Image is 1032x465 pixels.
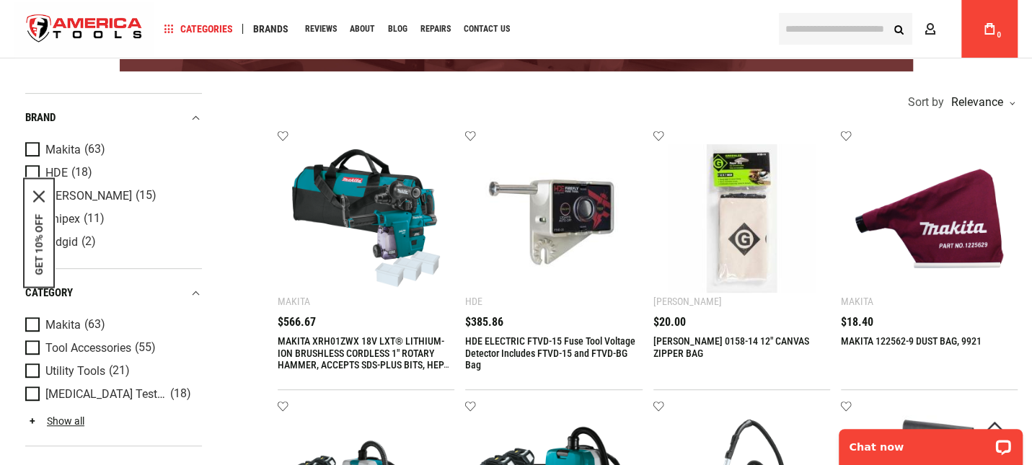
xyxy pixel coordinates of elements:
a: Knipex (11) [25,211,198,227]
a: Reviews [299,19,343,39]
img: GREENLEE 0158-14 12 [668,144,816,292]
a: Ridgid (2) [25,234,198,250]
a: [MEDICAL_DATA] Test & Measurement (18) [25,386,198,402]
span: (18) [170,388,191,400]
span: $20.00 [653,316,686,328]
a: HDE ELECTRIC FTVD-15 Fuse Tool Voltage Detector Includes FTVD-15 and FTVD-BG Bag [465,335,635,371]
button: Close [33,190,45,202]
span: (55) [135,342,156,354]
div: Relevance [948,97,1014,108]
span: Contact Us [464,25,510,33]
span: Makita [45,319,81,332]
span: (2) [81,236,96,248]
span: (18) [71,167,92,179]
a: Show all [25,415,84,427]
a: MAKITA XRH01ZWX 18V LXT® LITHIUM-ION BRUSHLESS CORDLESS 1" ROTARY HAMMER, ACCEPTS SDS-PLUS BITS, ... [278,335,449,396]
img: MAKITA XRH01ZWX 18V LXT® LITHIUM-ION BRUSHLESS CORDLESS 1 [292,144,440,292]
span: Tool Accessories [45,342,131,355]
a: Brands [247,19,295,39]
span: (63) [84,319,105,331]
span: $18.40 [841,316,873,328]
svg: close icon [33,190,45,202]
span: (15) [136,190,156,202]
span: About [350,25,375,33]
span: Categories [164,24,233,34]
div: HDE [465,296,482,307]
a: About [343,19,382,39]
img: HDE ELECTRIC FTVD-15 Fuse Tool Voltage Detector Includes FTVD-15 and FTVD-BG Bag [480,144,627,292]
span: Repairs [420,25,451,33]
a: Tool Accessories (55) [25,340,198,356]
span: Ridgid [45,236,78,249]
a: Blog [382,19,414,39]
a: [PERSON_NAME] (15) [25,188,198,204]
a: Utility Tools (21) [25,363,198,379]
iframe: LiveChat chat widget [829,420,1032,465]
span: Blog [388,25,407,33]
span: Brands [253,24,288,34]
span: Knipex [45,213,80,226]
button: Search [885,15,912,43]
button: GET 10% OFF [33,213,45,275]
span: [MEDICAL_DATA] Test & Measurement [45,388,167,401]
div: category [25,283,202,303]
a: HDE (18) [25,165,198,181]
span: $385.86 [465,316,503,328]
img: MAKITA 122562-9 DUST BAG, 9921 [855,144,1003,292]
span: HDE [45,167,68,180]
a: Categories [157,19,239,39]
div: Makita [841,296,873,307]
span: [PERSON_NAME] [45,190,132,203]
span: Utility Tools [45,365,105,378]
a: store logo [14,2,154,56]
a: Makita (63) [25,317,198,333]
span: 0 [997,31,1001,39]
a: Contact Us [457,19,516,39]
a: Repairs [414,19,457,39]
img: America Tools [14,2,154,56]
span: $566.67 [278,316,316,328]
span: Reviews [305,25,337,33]
span: (21) [109,365,130,377]
a: MAKITA 122562-9 DUST BAG, 9921 [841,335,982,347]
span: (11) [84,213,105,225]
div: [PERSON_NAME] [653,296,722,307]
a: [PERSON_NAME] 0158-14 12" CANVAS ZIPPER BAG [653,335,809,359]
